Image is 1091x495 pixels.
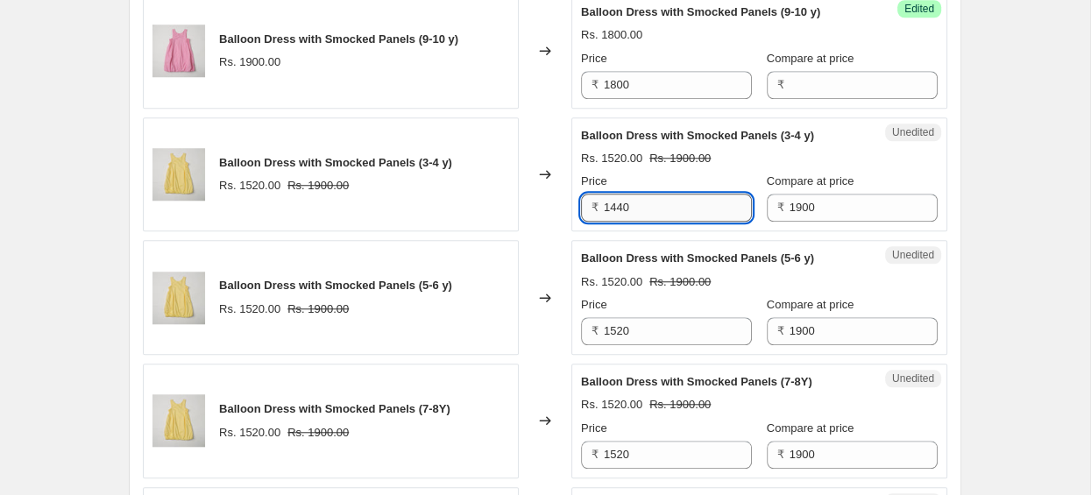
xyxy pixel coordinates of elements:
[287,177,349,194] strike: Rs. 1900.00
[767,174,854,187] span: Compare at price
[581,396,642,414] div: Rs. 1520.00
[892,125,934,139] span: Unedited
[592,78,599,91] span: ₹
[592,201,599,214] span: ₹
[219,177,280,194] div: Rs. 1520.00
[581,150,642,167] div: Rs. 1520.00
[581,5,820,18] span: Balloon Dress with Smocked Panels (9-10 y)
[649,396,711,414] strike: Rs. 1900.00
[219,424,280,442] div: Rs. 1520.00
[649,150,711,167] strike: Rs. 1900.00
[777,448,784,461] span: ₹
[892,248,934,262] span: Unedited
[287,424,349,442] strike: Rs. 1900.00
[581,298,607,311] span: Price
[592,324,599,337] span: ₹
[581,273,642,291] div: Rs. 1520.00
[767,421,854,435] span: Compare at price
[152,272,205,324] img: 1K2A0816_80x.jpg
[777,78,784,91] span: ₹
[152,25,205,77] img: 1K2A0811_80x.jpg
[219,402,450,415] span: Balloon Dress with Smocked Panels (7-8Y)
[581,26,642,44] div: Rs. 1800.00
[649,273,711,291] strike: Rs. 1900.00
[581,174,607,187] span: Price
[777,201,784,214] span: ₹
[581,129,814,142] span: Balloon Dress with Smocked Panels (3-4 y)
[581,375,812,388] span: Balloon Dress with Smocked Panels (7-8Y)
[767,52,854,65] span: Compare at price
[581,52,607,65] span: Price
[904,2,934,16] span: Edited
[152,148,205,201] img: 1K2A0816_80x.jpg
[767,298,854,311] span: Compare at price
[152,394,205,447] img: 1K2A0816_80x.jpg
[287,301,349,318] strike: Rs. 1900.00
[219,279,452,292] span: Balloon Dress with Smocked Panels (5-6 y)
[581,421,607,435] span: Price
[219,53,280,71] div: Rs. 1900.00
[592,448,599,461] span: ₹
[219,301,280,318] div: Rs. 1520.00
[581,251,814,265] span: Balloon Dress with Smocked Panels (5-6 y)
[219,32,458,46] span: Balloon Dress with Smocked Panels (9-10 y)
[219,156,452,169] span: Balloon Dress with Smocked Panels (3-4 y)
[892,371,934,385] span: Unedited
[777,324,784,337] span: ₹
